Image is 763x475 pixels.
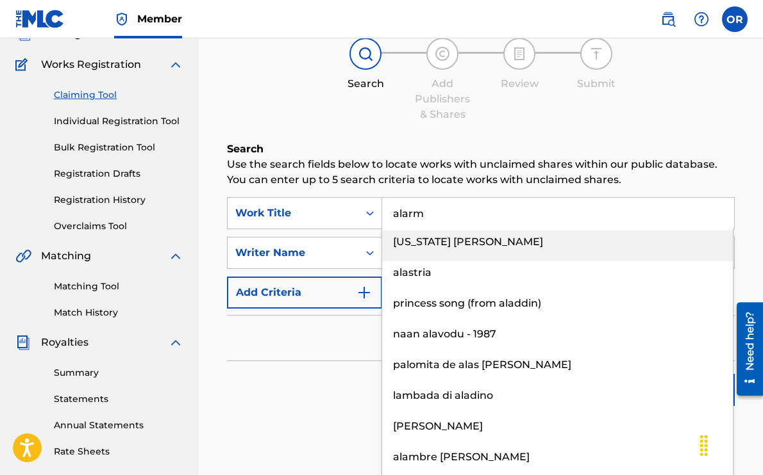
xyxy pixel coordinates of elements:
[54,167,183,181] a: Registration Drafts
[168,335,183,350] img: expand
[15,335,31,350] img: Royalties
[168,57,183,72] img: expand
[564,76,628,92] div: Submit
[660,12,676,27] img: search
[227,157,735,188] p: Use the search fields below to locate works with unclaimed shares within our public database. You...
[410,76,474,122] div: Add Publishers & Shares
[15,248,31,264] img: Matching
[54,366,183,380] a: Summary
[435,46,450,61] img: step indicator icon for Add Publishers & Shares
[54,392,183,406] a: Statements
[235,205,351,221] div: Work Title
[358,46,373,61] img: step indicator icon for Search
[15,10,65,28] img: MLC Logo
[699,414,763,475] iframe: Chat Widget
[393,328,496,340] span: naan alavodu - 1987
[393,358,571,371] span: palomita de alas [PERSON_NAME]
[393,297,541,309] span: princess song (from aladdin)
[15,26,81,42] a: CatalogCatalog
[54,306,183,319] a: Match History
[689,6,714,32] div: Help
[356,285,372,300] img: 9d2ae6d4665cec9f34b9.svg
[41,248,91,264] span: Matching
[722,6,748,32] div: User Menu
[168,248,183,264] img: expand
[227,197,735,412] form: Search Form
[393,420,483,432] span: [PERSON_NAME]
[694,12,709,27] img: help
[227,277,382,309] button: Add Criteria
[54,115,183,128] a: Individual Registration Tool
[54,445,183,458] a: Rate Sheets
[54,280,183,293] a: Matching Tool
[694,426,714,465] div: Drag
[589,46,604,61] img: step indicator icon for Submit
[512,46,527,61] img: step indicator icon for Review
[393,266,432,278] span: alastria
[393,236,543,248] span: [US_STATE] [PERSON_NAME]
[54,141,183,154] a: Bulk Registration Tool
[54,419,183,432] a: Annual Statements
[727,297,763,400] iframe: Resource Center
[41,335,88,350] span: Royalties
[15,57,32,72] img: Works Registration
[54,193,183,207] a: Registration History
[487,76,551,92] div: Review
[235,245,351,261] div: Writer Name
[333,76,398,92] div: Search
[54,88,183,102] a: Claiming Tool
[54,220,183,233] a: Overclaims Tool
[393,451,530,463] span: alambre [PERSON_NAME]
[114,12,130,27] img: Top Rightsholder
[393,389,493,401] span: lambada di aladino
[137,12,182,26] span: Member
[41,57,141,72] span: Works Registration
[227,141,735,157] h6: Search
[655,6,681,32] a: Public Search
